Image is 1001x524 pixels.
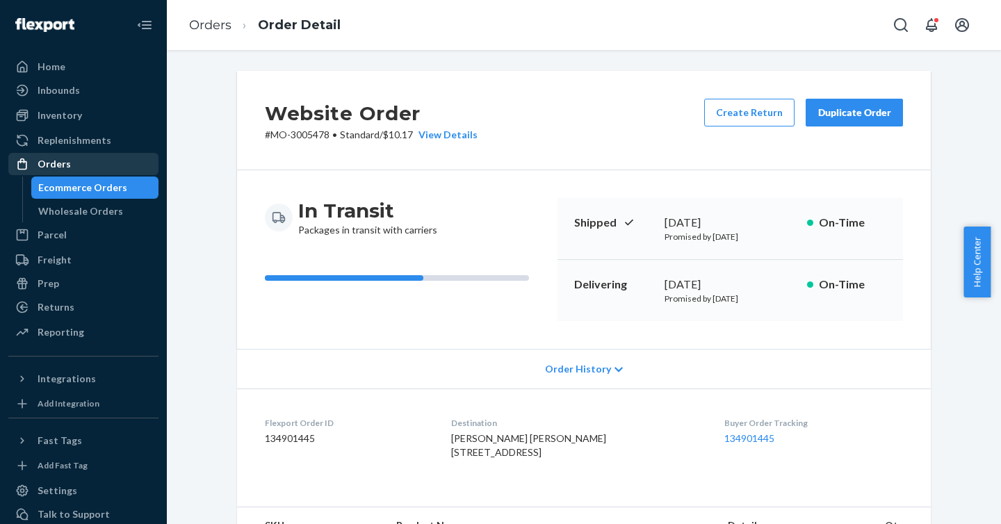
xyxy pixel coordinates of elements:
div: Integrations [38,372,96,386]
button: Integrations [8,368,158,390]
button: View Details [413,128,478,142]
a: Prep [8,272,158,295]
div: Talk to Support [38,507,110,521]
div: Add Integration [38,398,99,409]
div: [DATE] [665,215,796,231]
a: Reporting [8,321,158,343]
div: Inventory [38,108,82,122]
a: Freight [8,249,158,271]
div: Orders [38,157,71,171]
a: Orders [8,153,158,175]
span: • [332,129,337,140]
div: [DATE] [665,277,796,293]
button: Open account menu [948,11,976,39]
a: Add Fast Tag [8,457,158,474]
div: Wholesale Orders [38,204,123,218]
dt: Destination [451,417,701,429]
div: Returns [38,300,74,314]
div: Duplicate Order [817,106,891,120]
h3: In Transit [298,198,437,223]
a: Order Detail [258,17,341,33]
a: Inventory [8,104,158,126]
div: Add Fast Tag [38,459,88,471]
span: [PERSON_NAME] [PERSON_NAME] [STREET_ADDRESS] [451,432,606,458]
p: Promised by [DATE] [665,293,796,304]
div: Inbounds [38,83,80,97]
p: Shipped [574,215,653,231]
a: Add Integration [8,395,158,412]
a: 134901445 [724,432,774,444]
a: Ecommerce Orders [31,177,159,199]
p: On-Time [819,215,886,231]
div: Settings [38,484,77,498]
dt: Buyer Order Tracking [724,417,903,429]
p: Promised by [DATE] [665,231,796,243]
div: Parcel [38,228,67,242]
div: Fast Tags [38,434,82,448]
div: Packages in transit with carriers [298,198,437,237]
button: Close Navigation [131,11,158,39]
a: Inbounds [8,79,158,101]
a: Orders [189,17,231,33]
div: Home [38,60,65,74]
span: Order History [545,362,611,376]
a: Replenishments [8,129,158,152]
div: Reporting [38,325,84,339]
a: Parcel [8,224,158,246]
a: Returns [8,296,158,318]
a: Home [8,56,158,78]
a: Wholesale Orders [31,200,159,222]
button: Help Center [963,227,991,297]
ol: breadcrumbs [178,5,352,46]
h2: Website Order [265,99,478,128]
div: Ecommerce Orders [38,181,127,195]
p: Delivering [574,277,653,293]
span: Standard [340,129,380,140]
button: Fast Tags [8,429,158,452]
button: Open Search Box [887,11,915,39]
img: Flexport logo [15,18,74,32]
div: Freight [38,253,72,267]
button: Duplicate Order [806,99,903,126]
div: Replenishments [38,133,111,147]
p: # MO-3005478 / $10.17 [265,128,478,142]
p: On-Time [819,277,886,293]
button: Open notifications [918,11,945,39]
button: Create Return [704,99,795,126]
a: Settings [8,480,158,502]
dd: 134901445 [265,432,429,445]
div: Prep [38,277,59,290]
dt: Flexport Order ID [265,417,429,429]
